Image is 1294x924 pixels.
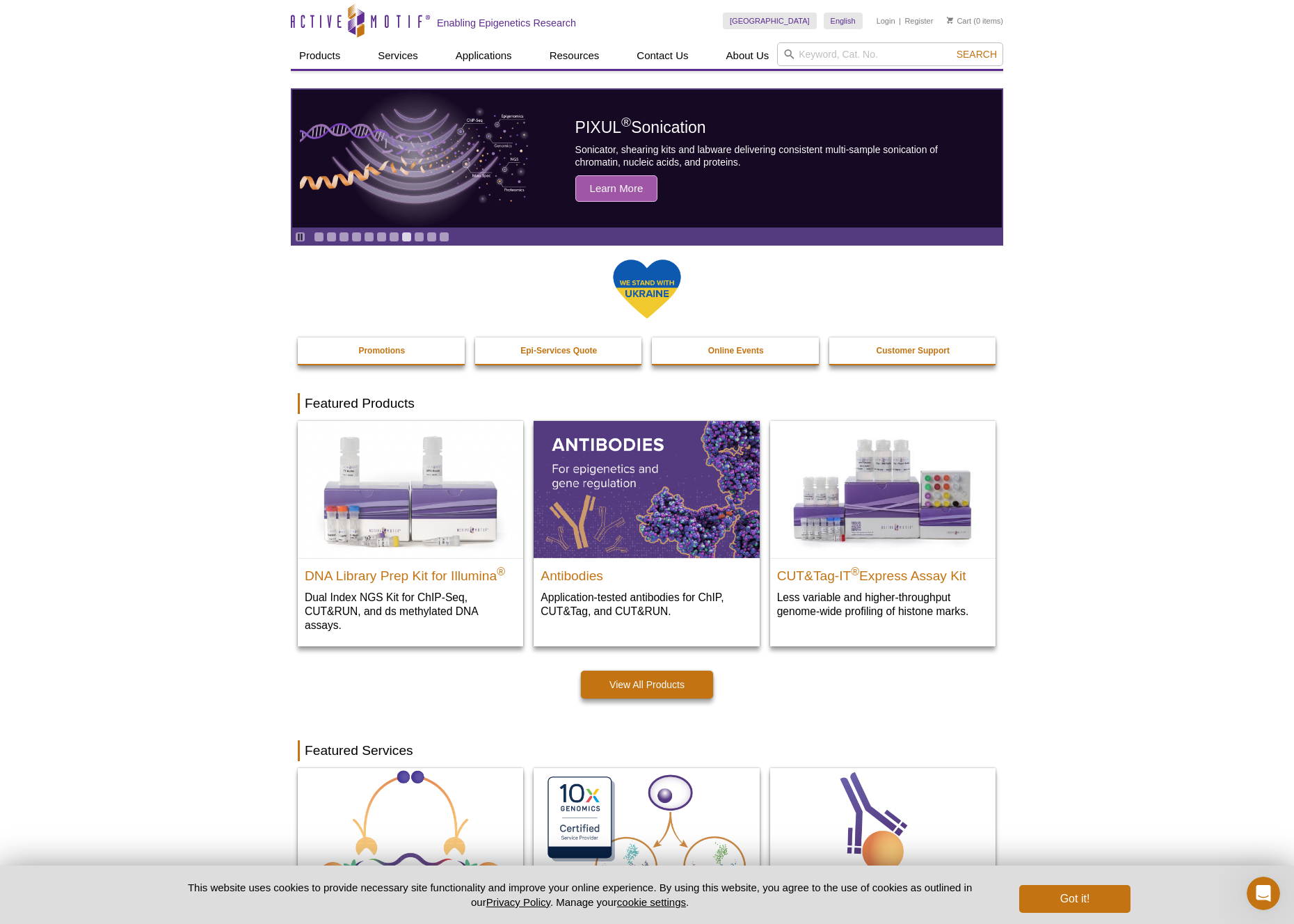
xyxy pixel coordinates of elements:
[947,17,953,24] img: Your Cart
[1019,885,1131,913] button: Got it!
[947,16,971,26] a: Cart
[292,90,1002,228] a: PIXUL sonication PIXUL®Sonication Sonicator, shearing kits and labware delivering consistent mult...
[369,42,426,69] a: Services
[298,768,523,906] img: Fixed ATAC-Seq Services
[298,421,523,557] img: DNA Library Prep Kit for Illumina
[292,90,1002,228] article: PIXUL Sonication
[877,346,950,356] strong: Customer Support
[305,590,516,632] p: Dual Index NGS Kit for ChIP-Seq, CUT&RUN, and ds methylated DNA assays.
[718,42,778,69] a: About Us
[541,562,752,583] h2: Antibodies
[414,232,424,242] a: Go to slide 9
[295,232,305,242] a: Toggle autoplay
[612,258,682,320] img: We Stand With Ukraine
[401,232,412,242] a: Go to slide 8
[497,565,505,577] sup: ®
[305,562,516,583] h2: DNA Library Prep Kit for Illumina
[314,232,324,242] a: Go to slide 1
[770,768,996,905] img: TIP-ChIP Service
[777,590,989,619] p: Less variable and higher-throughput genome-wide profiling of histone marks​.
[770,421,996,557] img: CUT&Tag-IT® Express Assay Kit
[628,42,696,69] a: Contact Us
[904,16,933,26] a: Register
[351,232,362,242] a: Go to slide 4
[520,346,597,356] strong: Epi-Services Quote
[829,337,998,364] a: Customer Support
[541,42,608,69] a: Resources
[358,346,405,356] strong: Promotions
[339,232,349,242] a: Go to slide 3
[957,49,997,60] span: Search
[447,42,520,69] a: Applications
[1247,877,1280,910] iframe: Intercom live chat
[575,118,706,136] span: PIXUL Sonication
[777,562,989,583] h2: CUT&Tag-IT Express Assay Kit
[475,337,644,364] a: Epi-Services Quote
[575,143,970,168] p: Sonicator, shearing kits and labware delivering consistent multi-sample sonication of chromatin, ...
[298,337,466,364] a: Promotions
[581,671,713,699] a: View All Products
[534,421,759,557] img: All Antibodies
[534,421,759,632] a: All Antibodies Antibodies Application-tested antibodies for ChIP, CUT&Tag, and CUT&RUN.
[952,48,1001,61] button: Search
[389,232,399,242] a: Go to slide 7
[708,346,764,356] strong: Online Events
[621,115,631,130] sup: ®
[364,232,374,242] a: Go to slide 5
[298,421,523,646] a: DNA Library Prep Kit for Illumina DNA Library Prep Kit for Illumina® Dual Index NGS Kit for ChIP-...
[300,89,529,228] img: PIXUL sonication
[770,421,996,632] a: CUT&Tag-IT® Express Assay Kit CUT&Tag-IT®Express Assay Kit Less variable and higher-throughput ge...
[326,232,337,242] a: Go to slide 2
[851,565,859,577] sup: ®
[298,393,996,414] h2: Featured Products
[723,13,817,29] a: [GEOGRAPHIC_DATA]
[426,232,437,242] a: Go to slide 10
[291,42,349,69] a: Products
[824,13,863,29] a: English
[947,13,1003,29] li: (0 items)
[541,590,752,619] p: Application-tested antibodies for ChIP, CUT&Tag, and CUT&RUN.
[163,880,996,909] p: This website uses cookies to provide necessary site functionality and improve your online experie...
[877,16,895,26] a: Login
[376,232,387,242] a: Go to slide 6
[617,896,686,908] button: cookie settings
[298,740,996,761] h2: Featured Services
[777,42,1003,66] input: Keyword, Cat. No.
[899,13,901,29] li: |
[575,175,658,202] span: Learn More
[652,337,820,364] a: Online Events
[439,232,449,242] a: Go to slide 11
[437,17,576,29] h2: Enabling Epigenetics Research
[534,768,759,906] img: Single-Cell Multiome Servicee
[486,896,550,908] a: Privacy Policy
